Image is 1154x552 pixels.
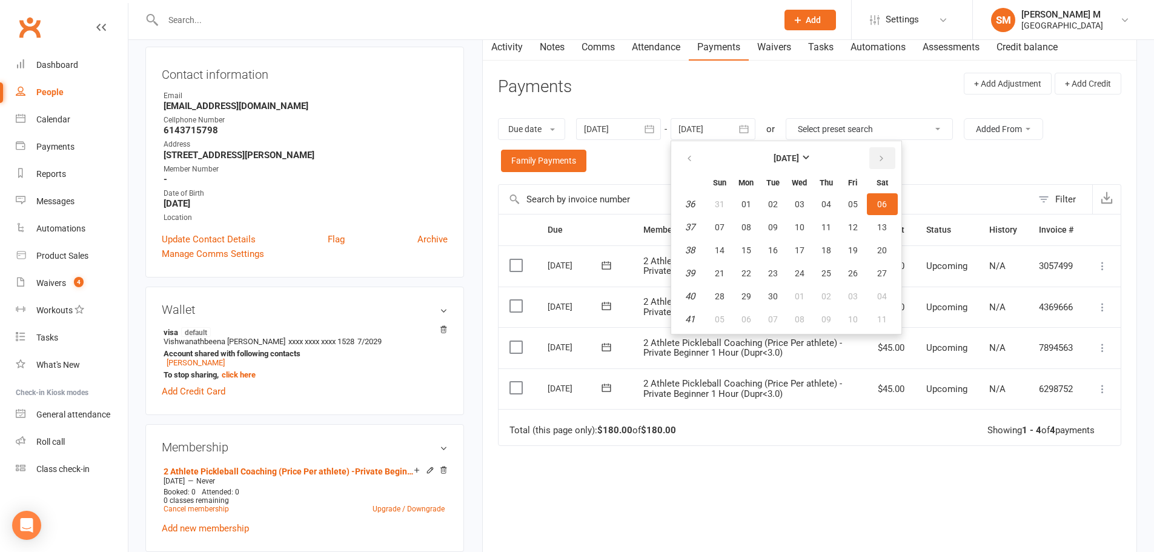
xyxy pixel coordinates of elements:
[734,239,759,261] button: 15
[848,245,858,255] span: 19
[36,60,78,70] div: Dashboard
[766,122,775,136] div: or
[36,224,85,233] div: Automations
[821,222,831,232] span: 11
[36,333,58,342] div: Tasks
[164,349,442,358] strong: Account shared with following contacts
[877,222,887,232] span: 13
[877,291,887,301] span: 04
[161,476,448,486] div: —
[623,33,689,61] a: Attendance
[926,302,967,313] span: Upcoming
[1028,327,1084,368] td: 7894563
[641,425,676,436] strong: $180.00
[373,505,445,513] a: Upgrade / Downgrade
[915,214,978,245] th: Status
[548,297,603,316] div: [DATE]
[877,199,887,209] span: 06
[597,425,632,436] strong: $180.00
[795,245,804,255] span: 17
[164,125,448,136] strong: 6143715798
[16,297,128,324] a: Workouts
[685,268,695,279] em: 39
[877,245,887,255] span: 20
[162,325,448,381] li: Vishwanathbeena [PERSON_NAME]
[16,79,128,106] a: People
[848,178,857,187] small: Friday
[715,199,725,209] span: 31
[734,285,759,307] button: 29
[707,216,732,238] button: 07
[715,314,725,324] span: 05
[787,216,812,238] button: 10
[181,327,211,337] span: default
[707,285,732,307] button: 28
[164,327,442,337] strong: visa
[164,174,448,185] strong: -
[814,262,839,284] button: 25
[685,314,695,325] em: 41
[685,199,695,210] em: 36
[734,193,759,215] button: 01
[1032,185,1092,214] button: Filter
[926,384,967,394] span: Upcoming
[689,33,749,61] a: Payments
[991,8,1015,32] div: SM
[774,153,799,163] strong: [DATE]
[795,199,804,209] span: 03
[741,291,751,301] span: 29
[531,33,573,61] a: Notes
[36,464,90,474] div: Class check-in
[848,199,858,209] span: 05
[1021,20,1103,31] div: [GEOGRAPHIC_DATA]
[1028,368,1084,410] td: 6298752
[820,178,833,187] small: Thursday
[741,268,751,278] span: 22
[768,314,778,324] span: 07
[741,314,751,324] span: 06
[167,358,225,367] a: [PERSON_NAME]
[749,33,800,61] a: Waivers
[16,188,128,215] a: Messages
[164,164,448,175] div: Member Number
[715,291,725,301] span: 28
[1055,192,1076,207] div: Filter
[848,291,858,301] span: 03
[164,488,196,496] span: Booked: 0
[715,268,725,278] span: 21
[806,15,821,25] span: Add
[164,212,448,224] div: Location
[16,428,128,456] a: Roll call
[766,178,780,187] small: Tuesday
[1022,425,1041,436] strong: 1 - 4
[36,115,70,124] div: Calendar
[1021,9,1103,20] div: [PERSON_NAME] M
[196,477,215,485] span: Never
[814,193,839,215] button: 04
[1055,73,1121,95] button: + Add Credit
[74,277,84,287] span: 4
[483,33,531,61] a: Activity
[848,222,858,232] span: 12
[164,505,229,513] a: Cancel membership
[164,139,448,150] div: Address
[1050,425,1055,436] strong: 4
[222,370,256,379] a: click here
[162,384,225,399] a: Add Credit Card
[741,222,751,232] span: 08
[768,245,778,255] span: 16
[760,308,786,330] button: 07
[164,101,448,111] strong: [EMAIL_ADDRESS][DOMAIN_NAME]
[867,285,898,307] button: 04
[989,384,1006,394] span: N/A
[840,216,866,238] button: 12
[877,268,887,278] span: 27
[964,73,1052,95] button: + Add Adjustment
[643,338,842,359] span: 2 Athlete Pickleball Coaching (Price Per athlete) -Private Beginner 1 Hour (Dupr<3.0)
[162,523,249,534] a: Add new membership
[36,196,75,206] div: Messages
[877,314,887,324] span: 11
[867,193,898,215] button: 06
[734,216,759,238] button: 08
[164,477,185,485] span: [DATE]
